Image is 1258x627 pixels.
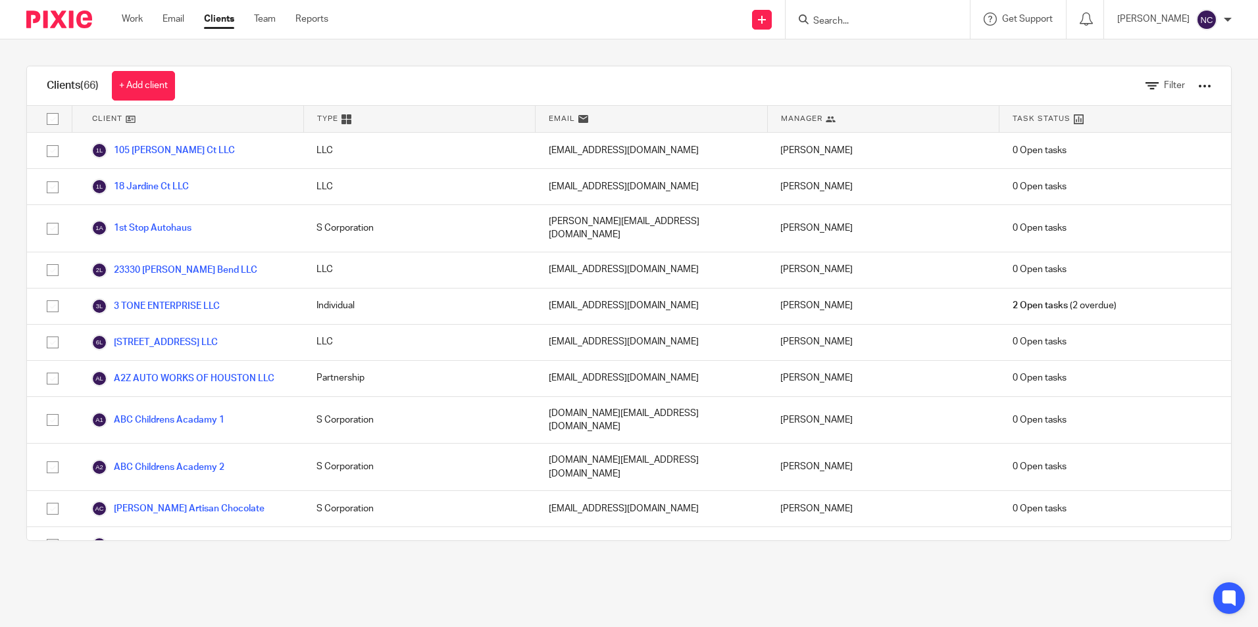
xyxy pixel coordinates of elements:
span: 0 Open tasks [1013,538,1067,551]
img: svg%3E [91,262,107,278]
div: [DOMAIN_NAME][EMAIL_ADDRESS][DOMAIN_NAME] [536,397,767,444]
a: 1st Stop Autohaus [91,220,191,236]
a: + Add client [112,71,175,101]
span: 0 Open tasks [1013,335,1067,348]
div: [PERSON_NAME] [767,289,999,324]
div: [PERSON_NAME] [PERSON_NAME] [767,527,999,563]
img: svg%3E [91,335,107,350]
img: svg%3E [91,220,107,236]
div: [PERSON_NAME] [767,252,999,288]
a: 105 [PERSON_NAME] Ct LLC [91,143,235,158]
div: [EMAIL_ADDRESS][DOMAIN_NAME] [536,361,767,396]
span: 0 Open tasks [1013,460,1067,473]
p: [PERSON_NAME] [1117,12,1190,26]
div: Individual [303,289,535,324]
div: [EMAIL_ADDRESS][DOMAIN_NAME] [536,325,767,360]
a: Clients [204,12,234,26]
div: [EMAIL_ADDRESS][DOMAIN_NAME] [536,289,767,324]
span: 0 Open tasks [1013,263,1067,276]
div: [PERSON_NAME] [767,325,999,360]
input: Search [812,16,930,28]
a: Work [122,12,143,26]
div: Partnership [303,361,535,396]
a: Armen's Solutions LLC [91,537,208,553]
div: [PERSON_NAME] [767,169,999,204]
div: [EMAIL_ADDRESS][DOMAIN_NAME] [536,252,767,288]
img: svg%3E [91,459,107,475]
span: 0 Open tasks [1013,180,1067,193]
span: Type [317,113,338,124]
a: Team [254,12,276,26]
img: svg%3E [91,371,107,386]
div: [EMAIL_ADDRESS][DOMAIN_NAME] [536,169,767,204]
div: S Corporation [303,491,535,526]
div: LLC [303,133,535,168]
div: [EMAIL_ADDRESS][DOMAIN_NAME] [536,133,767,168]
span: Get Support [1002,14,1053,24]
div: [PERSON_NAME][EMAIL_ADDRESS][DOMAIN_NAME] [536,205,767,252]
img: svg%3E [91,143,107,158]
div: [PERSON_NAME] [767,133,999,168]
span: 0 Open tasks [1013,371,1067,384]
span: Client [92,113,122,124]
span: 0 Open tasks [1013,221,1067,235]
div: [PERSON_NAME] [767,361,999,396]
a: [STREET_ADDRESS] LLC [91,335,218,350]
a: 18 Jardine Ct LLC [91,179,189,195]
img: Pixie [26,11,92,28]
h1: Clients [47,79,99,93]
div: [PERSON_NAME] [767,205,999,252]
span: (2 overdue) [1013,299,1117,312]
div: [EMAIL_ADDRESS][DOMAIN_NAME] [536,527,767,563]
div: S Corporation [303,444,535,490]
a: ABC Childrens Acadamy 1 [91,412,224,428]
img: svg%3E [91,537,107,553]
div: [EMAIL_ADDRESS][DOMAIN_NAME] [536,491,767,526]
a: [PERSON_NAME] Artisan Chocolate [91,501,264,517]
div: [PERSON_NAME] [767,491,999,526]
img: svg%3E [91,501,107,517]
img: svg%3E [91,412,107,428]
a: Reports [295,12,328,26]
span: Email [549,113,575,124]
span: Task Status [1013,113,1070,124]
span: 0 Open tasks [1013,144,1067,157]
div: Individual [303,527,535,563]
input: Select all [40,106,65,131]
div: LLC [303,169,535,204]
img: svg%3E [91,179,107,195]
div: S Corporation [303,397,535,444]
img: svg%3E [1196,9,1217,30]
div: LLC [303,252,535,288]
span: 2 Open tasks [1013,299,1068,312]
span: (66) [80,80,99,91]
a: 3 TONE ENTERPRISE LLC [91,298,220,314]
div: [DOMAIN_NAME][EMAIL_ADDRESS][DOMAIN_NAME] [536,444,767,490]
div: [PERSON_NAME] [767,397,999,444]
img: svg%3E [91,298,107,314]
span: Filter [1164,81,1185,90]
div: [PERSON_NAME] [767,444,999,490]
a: A2Z AUTO WORKS OF HOUSTON LLC [91,371,274,386]
a: Email [163,12,184,26]
div: LLC [303,325,535,360]
a: 23330 [PERSON_NAME] Bend LLC [91,262,257,278]
span: 0 Open tasks [1013,413,1067,427]
div: S Corporation [303,205,535,252]
a: ABC Childrens Academy 2 [91,459,224,475]
span: Manager [781,113,822,124]
span: 0 Open tasks [1013,502,1067,515]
